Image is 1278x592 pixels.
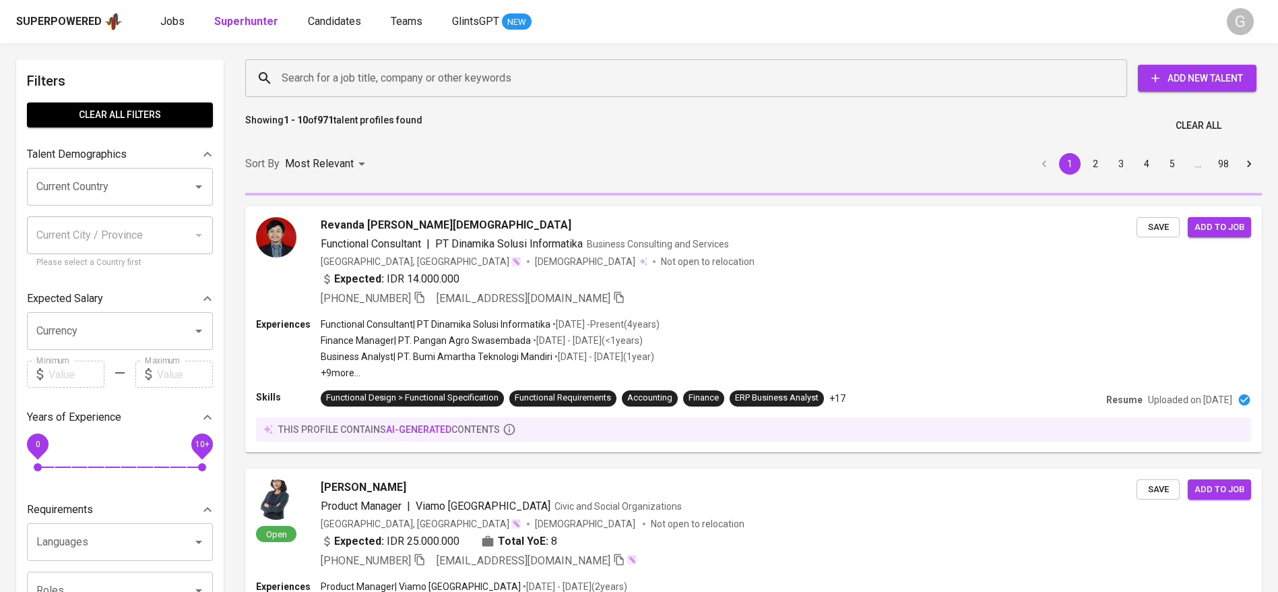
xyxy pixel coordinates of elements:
button: Save [1137,479,1180,500]
input: Value [49,361,104,388]
img: magic_wand.svg [511,519,521,529]
span: Teams [391,15,422,28]
div: Requirements [27,496,213,523]
span: NEW [502,16,532,29]
span: Civic and Social Organizations [554,501,682,512]
a: Jobs [160,13,187,30]
div: Finance [689,392,719,405]
b: Superhunter [214,15,278,28]
a: Teams [391,13,425,30]
p: • [DATE] - [DATE] ( <1 years ) [531,334,643,347]
div: Expected Salary [27,285,213,312]
span: [EMAIL_ADDRESS][DOMAIN_NAME] [437,292,610,305]
p: Resume [1106,393,1143,407]
span: Functional Consultant [321,237,421,250]
p: this profile contains contents [278,423,500,436]
span: [PERSON_NAME] [321,479,406,496]
p: Finance Manager | PT. Pangan Agro Swasembada [321,334,531,347]
img: magic_wand.svg [511,256,521,267]
button: Open [189,177,208,196]
span: Jobs [160,15,185,28]
p: Showing of talent profiles found [245,113,422,138]
span: Save [1143,220,1173,235]
p: • [DATE] - Present ( 4 years ) [550,318,660,331]
p: Skills [256,390,321,404]
a: GlintsGPT NEW [452,13,532,30]
div: Most Relevant [285,152,370,177]
p: Not open to relocation [661,255,755,268]
img: 304892eee0ab46a03d67a3f07564169e.png [256,479,296,520]
button: Go to page 98 [1213,153,1234,175]
a: Superhunter [214,13,281,30]
span: Revanda [PERSON_NAME][DEMOGRAPHIC_DATA] [321,217,571,233]
button: Go to page 5 [1161,153,1183,175]
span: Open [261,529,292,540]
p: Talent Demographics [27,146,127,162]
p: Please select a Country first [36,256,203,270]
p: Sort By [245,156,280,172]
img: aba46233fbb2dc6ed6563d4d81dc3719.png [256,217,296,258]
span: Add to job [1194,482,1244,498]
p: Functional Consultant | PT Dinamika Solusi Informatika [321,318,550,331]
span: Add New Talent [1149,70,1246,87]
button: Go to page 4 [1136,153,1157,175]
span: [EMAIL_ADDRESS][DOMAIN_NAME] [437,554,610,567]
p: Uploaded on [DATE] [1148,393,1232,407]
span: GlintsGPT [452,15,499,28]
button: Add to job [1188,217,1251,238]
b: 971 [317,115,333,125]
p: Most Relevant [285,156,354,172]
p: Years of Experience [27,409,121,425]
span: Add to job [1194,220,1244,235]
span: | [407,498,410,514]
div: [GEOGRAPHIC_DATA], [GEOGRAPHIC_DATA] [321,517,521,531]
span: [PHONE_NUMBER] [321,554,411,567]
b: Expected: [334,533,384,550]
button: Clear All filters [27,102,213,127]
p: Experiences [256,318,321,331]
div: … [1187,157,1209,171]
button: Go to page 2 [1085,153,1106,175]
div: Years of Experience [27,404,213,431]
button: Open [189,322,208,341]
p: +9 more ... [321,366,660,380]
p: Business Analyst | PT. Bumi Amartha Teknologi Mandiri [321,350,552,363]
div: Functional Requirements [515,392,611,405]
div: Superpowered [16,14,102,30]
div: IDR 14.000.000 [321,271,459,287]
b: Expected: [334,271,384,287]
input: Value [157,361,213,388]
a: Revanda [PERSON_NAME][DEMOGRAPHIC_DATA]Functional Consultant|PT Dinamika Solusi InformatikaBusine... [245,206,1262,452]
button: Go to page 3 [1110,153,1132,175]
span: [DEMOGRAPHIC_DATA] [535,517,637,531]
span: Viamo [GEOGRAPHIC_DATA] [416,500,550,512]
button: Add to job [1188,479,1251,500]
span: [DEMOGRAPHIC_DATA] [535,255,637,268]
div: IDR 25.000.000 [321,533,459,550]
span: 10+ [195,440,209,449]
div: [GEOGRAPHIC_DATA], [GEOGRAPHIC_DATA] [321,255,521,268]
button: page 1 [1059,153,1081,175]
button: Open [189,533,208,552]
button: Clear All [1170,113,1227,138]
p: Expected Salary [27,291,103,307]
span: 0 [35,440,40,449]
button: Add New Talent [1138,65,1256,92]
span: | [426,236,430,252]
div: ERP Business Analyst [735,392,819,405]
span: 8 [551,533,557,550]
span: Business Consulting and Services [587,239,729,249]
span: [PHONE_NUMBER] [321,292,411,305]
img: app logo [104,11,123,32]
div: G [1227,8,1254,35]
span: Candidates [308,15,361,28]
a: Candidates [308,13,364,30]
p: +17 [829,392,845,405]
div: Accounting [627,392,672,405]
span: Save [1143,482,1173,498]
p: Requirements [27,502,93,518]
nav: pagination navigation [1031,153,1262,175]
p: • [DATE] - [DATE] ( 1 year ) [552,350,654,363]
a: Superpoweredapp logo [16,11,123,32]
button: Go to next page [1238,153,1260,175]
